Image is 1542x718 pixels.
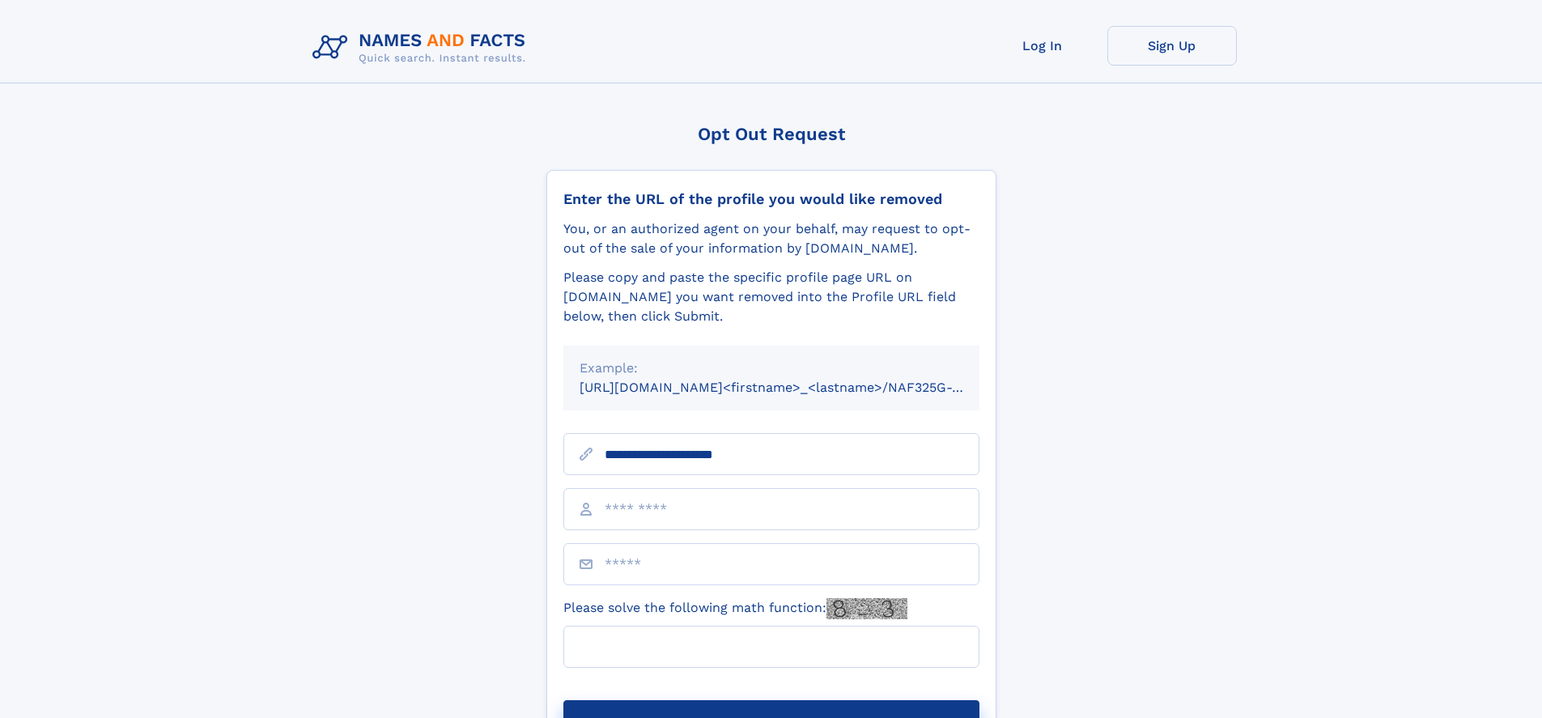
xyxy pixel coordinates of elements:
a: Log In [978,26,1107,66]
label: Please solve the following math function: [563,598,907,619]
small: [URL][DOMAIN_NAME]<firstname>_<lastname>/NAF325G-xxxxxxxx [580,380,1010,395]
div: Opt Out Request [546,124,996,144]
a: Sign Up [1107,26,1237,66]
div: Example: [580,359,963,378]
img: Logo Names and Facts [306,26,539,70]
div: Please copy and paste the specific profile page URL on [DOMAIN_NAME] you want removed into the Pr... [563,268,979,326]
div: You, or an authorized agent on your behalf, may request to opt-out of the sale of your informatio... [563,219,979,258]
div: Enter the URL of the profile you would like removed [563,190,979,208]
